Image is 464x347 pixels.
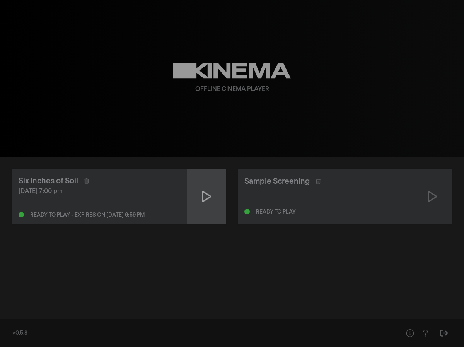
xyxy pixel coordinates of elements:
button: Help [418,325,433,341]
div: Ready to play [256,209,296,215]
button: Sign Out [436,325,452,341]
div: Ready to play - expires on [DATE] 6:59 pm [30,212,145,218]
button: Help [402,325,418,341]
div: [DATE] 7:00 pm [19,187,181,196]
div: Sample Screening [244,176,310,187]
div: Six Inches of Soil [19,175,78,187]
div: Offline Cinema Player [195,85,269,94]
div: v0.5.8 [12,329,387,337]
